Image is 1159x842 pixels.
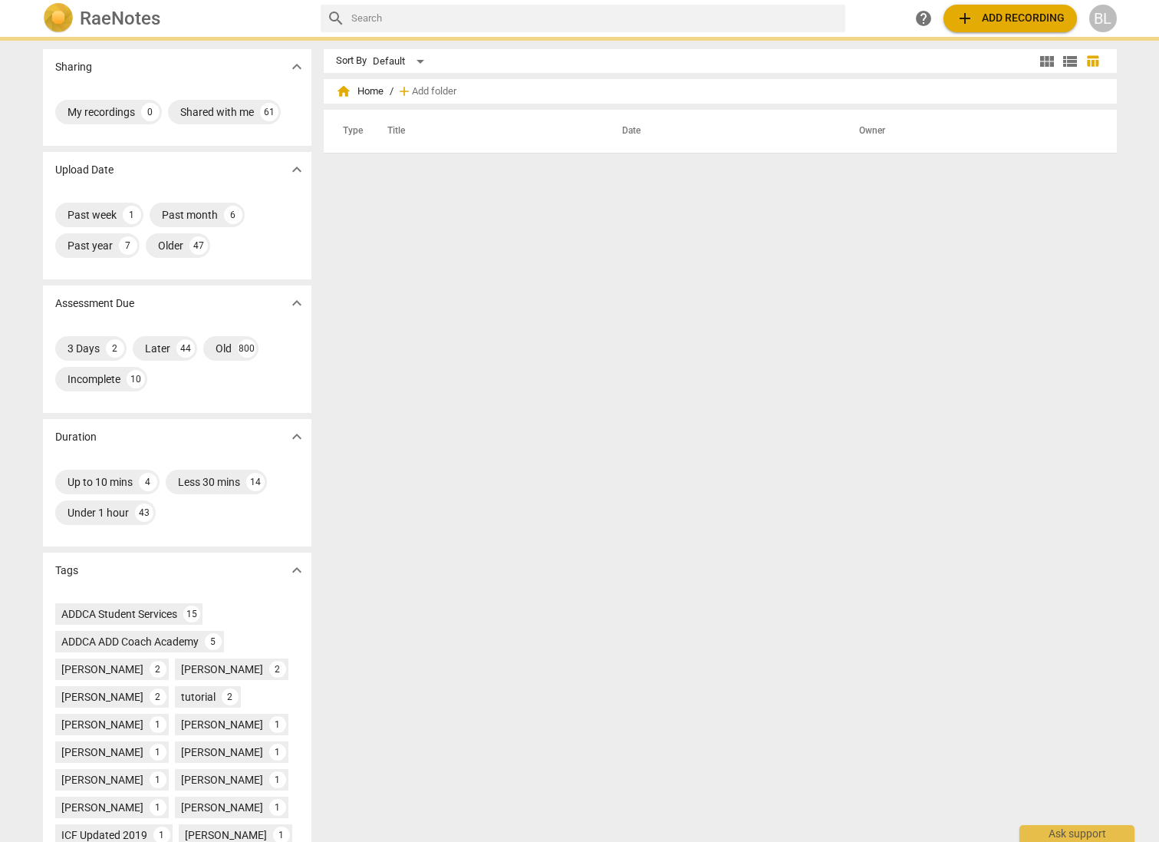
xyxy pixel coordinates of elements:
div: 5 [205,633,222,650]
p: Assessment Due [55,296,134,312]
span: view_module [1038,52,1056,71]
span: expand_more [288,160,306,179]
span: help [914,9,933,28]
div: [PERSON_NAME] [181,717,263,732]
th: Title [369,110,604,153]
img: Logo [43,3,74,34]
div: 47 [189,236,208,255]
div: 1 [123,206,141,224]
p: Duration [55,429,97,445]
div: 0 [141,103,160,121]
div: tutorial [181,689,216,705]
div: 3 Days [67,341,100,356]
div: Old [216,341,232,356]
button: Show more [285,55,308,78]
div: Sort By [336,55,367,67]
div: [PERSON_NAME] [61,800,143,815]
div: 1 [269,744,286,761]
div: 43 [135,504,153,522]
div: 1 [150,771,166,788]
p: Sharing [55,59,92,75]
div: 1 [150,716,166,733]
div: 44 [176,339,195,358]
button: List view [1059,50,1082,73]
div: 2 [222,688,239,705]
div: Up to 10 mins [67,474,133,490]
span: add [397,84,412,99]
div: [PERSON_NAME] [61,689,143,705]
div: [PERSON_NAME] [181,662,263,677]
div: Default [373,49,430,74]
div: 2 [269,661,286,678]
span: expand_more [288,428,306,446]
span: add [956,9,974,28]
div: Under 1 hour [67,505,129,520]
span: Add folder [412,86,456,97]
th: Date [604,110,841,153]
div: 15 [183,606,200,622]
div: Incomplete [67,371,120,387]
div: 1 [150,799,166,816]
span: / [390,86,393,97]
span: expand_more [288,561,306,579]
a: LogoRaeNotes [43,3,308,34]
button: BL [1089,5,1117,32]
div: 1 [269,771,286,788]
div: ADDCA ADD Coach Academy [61,634,199,649]
span: table_chart [1085,54,1100,68]
div: 6 [224,206,242,224]
div: Past year [67,238,113,253]
div: 2 [150,661,166,678]
th: Owner [841,110,1101,153]
div: [PERSON_NAME] [61,717,143,732]
button: Show more [285,559,308,582]
div: 2 [106,339,124,358]
div: [PERSON_NAME] [181,800,263,815]
div: Ask support [1019,825,1134,842]
div: 61 [260,103,278,121]
button: Show more [285,158,308,181]
span: expand_more [288,294,306,312]
div: 800 [238,339,256,358]
div: Less 30 mins [178,474,240,490]
div: 1 [269,799,286,816]
button: Show more [285,425,308,448]
div: 10 [127,370,145,388]
div: [PERSON_NAME] [61,662,143,677]
div: 4 [139,473,157,491]
div: [PERSON_NAME] [61,745,143,760]
span: view_list [1061,52,1079,71]
div: 2 [150,688,166,705]
div: 7 [119,236,137,255]
span: home [336,84,351,99]
div: [PERSON_NAME] [61,772,143,788]
div: [PERSON_NAME] [181,772,263,788]
th: Type [331,110,369,153]
div: Later [145,341,170,356]
button: Table view [1082,50,1105,73]
div: Shared with me [180,104,254,120]
div: 1 [269,716,286,733]
div: ADDCA Student Services [61,606,177,622]
a: Help [910,5,937,32]
span: Add recording [956,9,1065,28]
div: [PERSON_NAME] [181,745,263,760]
button: Tile view [1036,50,1059,73]
div: 1 [150,744,166,761]
span: search [327,9,345,28]
span: Home [336,84,384,99]
button: Show more [285,292,308,315]
p: Tags [55,563,78,579]
button: Upload [943,5,1077,32]
p: Upload Date [55,162,114,178]
div: Past month [162,207,218,223]
div: Past week [67,207,117,223]
span: expand_more [288,58,306,76]
input: Search [351,6,839,31]
div: My recordings [67,104,135,120]
div: Older [158,238,183,253]
div: 14 [246,473,265,491]
h2: RaeNotes [80,8,160,29]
